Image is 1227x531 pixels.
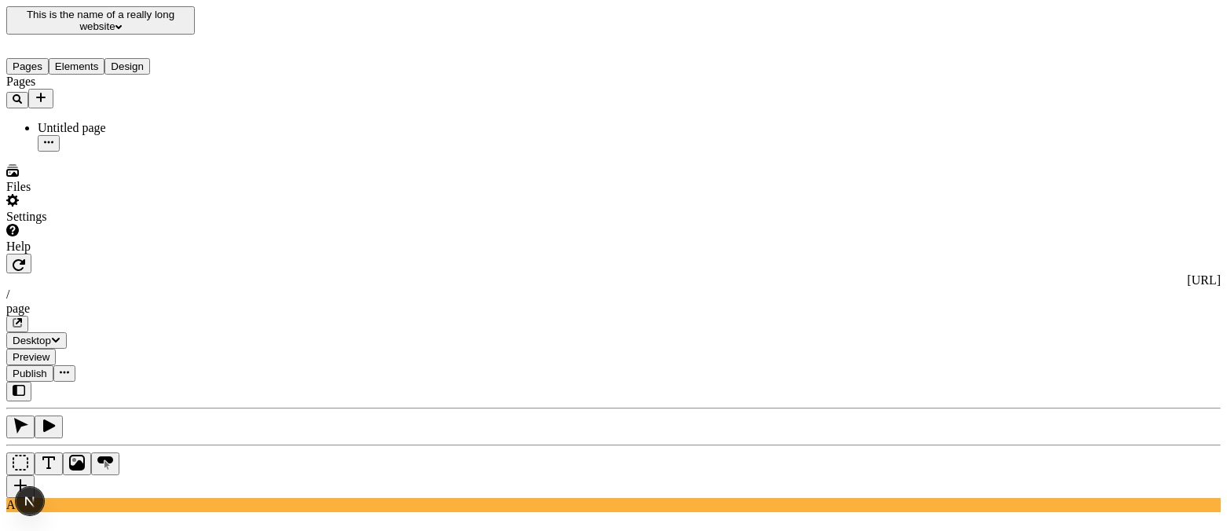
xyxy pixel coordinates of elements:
button: Text [35,452,63,475]
button: Box [6,452,35,475]
button: Image [63,452,91,475]
button: Publish [6,365,53,382]
span: This is the name of a really long website [27,9,174,32]
div: Files [6,180,195,194]
button: Select site [6,6,195,35]
button: Desktop [6,332,67,349]
div: [URL] [6,273,1221,287]
button: Elements [49,58,105,75]
span: Publish [13,368,47,379]
button: Design [104,58,150,75]
span: Preview [13,351,49,363]
p: Cookie Test Route [6,13,229,27]
button: Button [91,452,119,475]
div: Untitled page [38,121,195,135]
div: / [6,287,1221,302]
div: Settings [6,210,195,224]
div: A [6,498,1221,512]
button: Add new [28,89,53,108]
div: Pages [6,75,195,89]
button: Pages [6,58,49,75]
span: Desktop [13,335,51,346]
div: page [6,302,1221,316]
button: Preview [6,349,56,365]
div: Help [6,240,195,254]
